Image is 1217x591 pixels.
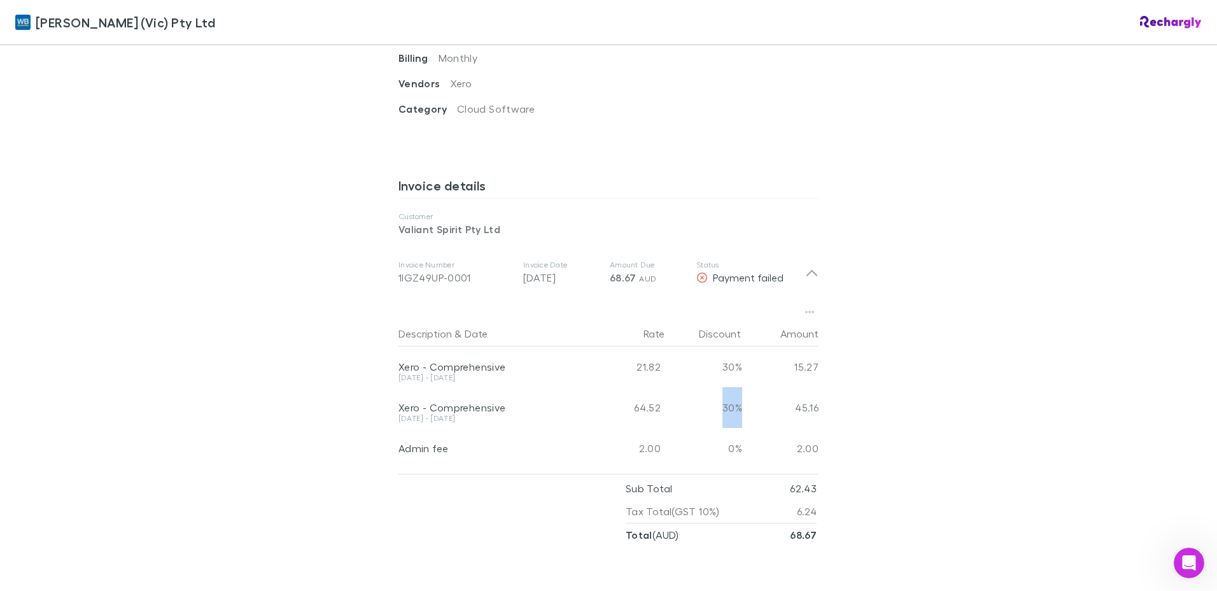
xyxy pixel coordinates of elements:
strong: Total [626,529,652,541]
div: 64.52 [589,387,666,428]
div: [DATE] - [DATE] [398,415,584,422]
p: ( AUD ) [626,523,679,546]
p: Status [696,260,805,270]
div: 45.16 [742,387,819,428]
span: 68.67 [610,271,637,284]
div: 30% [666,387,742,428]
div: & [398,321,584,346]
div: 15.27 [742,346,819,387]
p: 6.24 [797,500,817,523]
div: 21.82 [589,346,666,387]
span: Payment failed [713,271,784,283]
span: AUD [639,274,656,283]
img: William Buck (Vic) Pty Ltd's Logo [15,15,31,30]
p: Tax Total (GST 10%) [626,500,720,523]
div: 0% [666,428,742,469]
span: Vendors [398,77,451,90]
div: [DATE] - [DATE] [398,374,584,381]
iframe: Intercom live chat [1174,548,1204,578]
p: Customer [398,211,819,222]
p: Invoice Date [523,260,600,270]
p: Valiant Spirit Pty Ltd [398,222,819,237]
div: 2.00 [742,428,819,469]
span: Cloud Software [457,103,535,115]
span: Billing [398,52,439,64]
p: Invoice Number [398,260,513,270]
span: Xero [451,77,472,89]
div: 2.00 [589,428,666,469]
img: Rechargly Logo [1140,16,1202,29]
span: [PERSON_NAME] (Vic) Pty Ltd [36,13,215,32]
button: Date [465,321,488,346]
div: 30% [666,346,742,387]
div: 1IGZ49UP-0001 [398,270,513,285]
div: Invoice Number1IGZ49UP-0001Invoice Date[DATE]Amount Due68.67 AUDStatusPayment failed [388,247,829,298]
button: Description [398,321,452,346]
div: Xero - Comprehensive [398,401,584,414]
p: Sub Total [626,477,672,500]
span: Monthly [439,52,478,64]
strong: 68.67 [790,529,817,541]
p: Amount Due [610,260,686,270]
div: Admin fee [398,442,584,455]
p: 62.43 [790,477,817,500]
span: Category [398,103,457,115]
div: Xero - Comprehensive [398,360,584,373]
h3: Invoice details [398,178,819,198]
p: [DATE] [523,270,600,285]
